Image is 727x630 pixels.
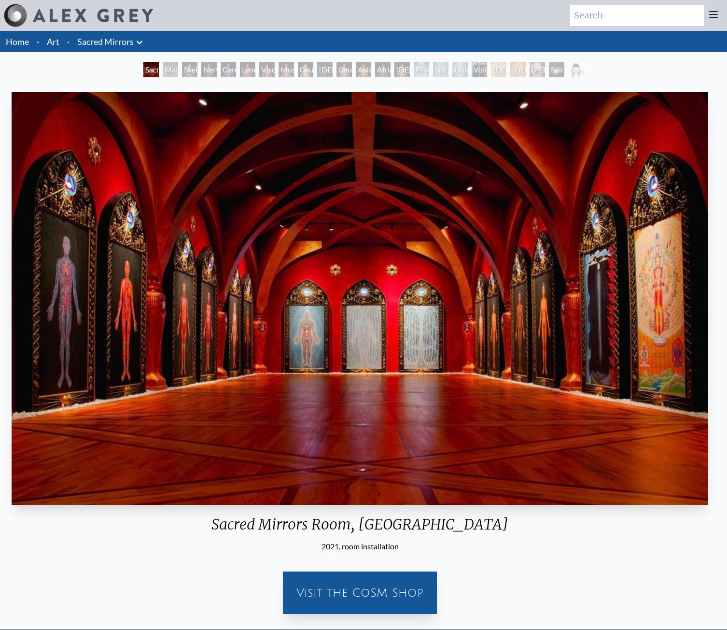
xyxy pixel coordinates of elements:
[279,62,294,77] div: Muscle System
[240,62,255,77] div: Lymphatic System
[317,62,333,77] div: [DEMOGRAPHIC_DATA] Woman
[77,35,134,48] a: Sacred Mirrors
[6,36,29,47] a: Home
[433,62,448,77] div: Spiritual Energy System
[143,62,159,77] div: Sacred Mirrors Room, [GEOGRAPHIC_DATA]
[63,31,73,52] li: ·
[375,62,391,77] div: African Man
[259,62,275,77] div: Viscera
[289,577,431,608] a: Visit the CoSM Shop
[472,62,487,77] div: Void Clear Light
[8,515,712,541] div: Sacred Mirrors Room, [GEOGRAPHIC_DATA]
[221,62,236,77] div: Cardiovascular System
[33,31,43,52] li: ·
[201,62,217,77] div: Nervous System
[414,62,429,77] div: Psychic Energy System
[163,62,178,77] div: Material World
[394,62,410,77] div: [DEMOGRAPHIC_DATA] Woman
[452,62,468,77] div: Universal Mind Lattice
[12,92,708,505] img: sacred-mirrors-room-entheon.jpg
[298,62,313,77] div: Caucasian Woman
[568,62,584,77] div: Sacred Mirrors Frame
[47,35,59,48] a: Art
[491,62,506,77] div: [DEMOGRAPHIC_DATA]
[336,62,352,77] div: Caucasian Man
[8,541,712,552] div: 2021, room installation
[182,62,197,77] div: Skeletal System
[570,5,704,26] input: Search
[510,62,526,77] div: [DEMOGRAPHIC_DATA]
[549,62,564,77] div: Spiritual World
[356,62,371,77] div: Asian Man
[530,62,545,77] div: [PERSON_NAME]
